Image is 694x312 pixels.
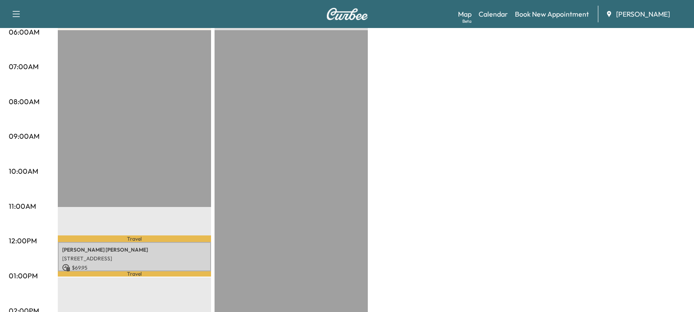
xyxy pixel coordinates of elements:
p: 10:00AM [9,166,38,176]
a: Book New Appointment [515,9,589,19]
p: 11:00AM [9,201,36,211]
span: [PERSON_NAME] [616,9,670,19]
p: Travel [58,235,211,242]
div: Beta [462,18,472,25]
a: Calendar [479,9,508,19]
p: 09:00AM [9,131,39,141]
p: 12:00PM [9,235,37,246]
p: 08:00AM [9,96,39,107]
img: Curbee Logo [326,8,368,20]
a: MapBeta [458,9,472,19]
p: $ 69.95 [62,264,207,272]
p: 01:00PM [9,270,38,281]
p: 07:00AM [9,61,39,72]
p: [STREET_ADDRESS] [62,255,207,262]
p: Travel [58,271,211,277]
p: [PERSON_NAME] [PERSON_NAME] [62,246,207,253]
p: 06:00AM [9,27,39,37]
